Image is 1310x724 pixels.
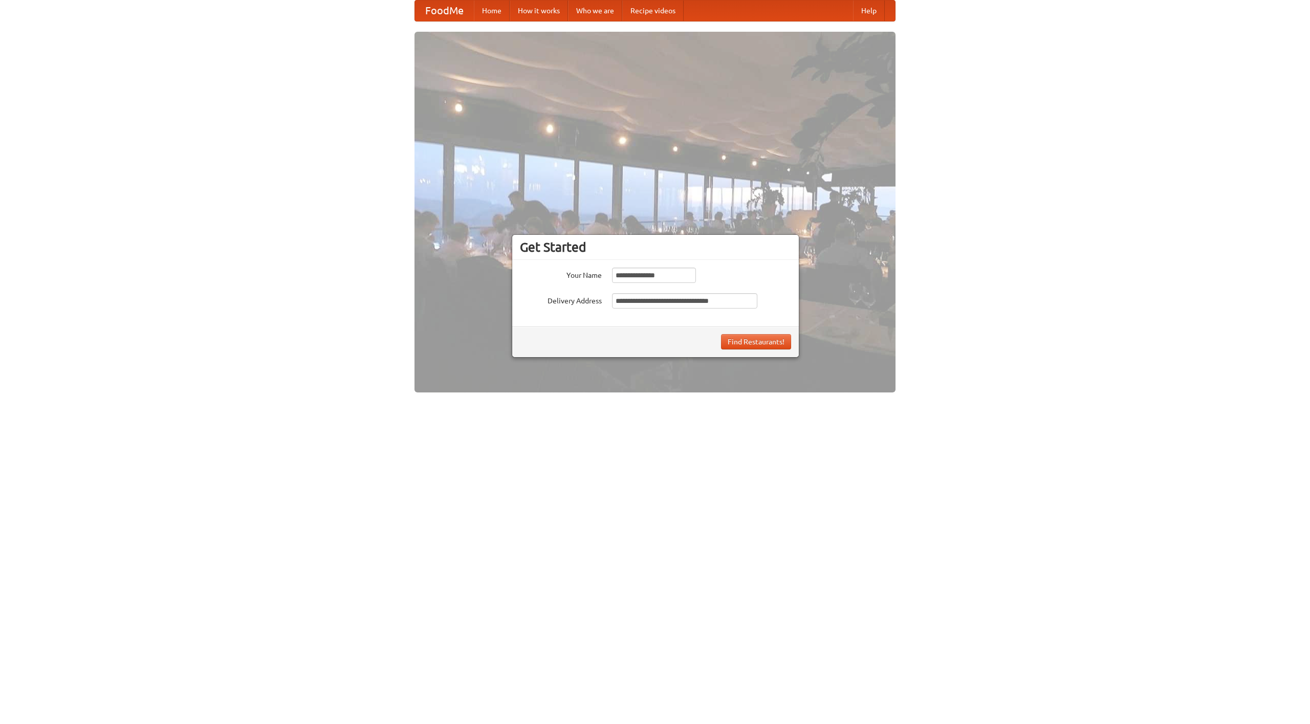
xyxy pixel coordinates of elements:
button: Find Restaurants! [721,334,791,349]
h3: Get Started [520,239,791,255]
a: FoodMe [415,1,474,21]
a: Recipe videos [622,1,684,21]
label: Delivery Address [520,293,602,306]
a: How it works [510,1,568,21]
a: Who we are [568,1,622,21]
label: Your Name [520,268,602,280]
a: Help [853,1,885,21]
a: Home [474,1,510,21]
